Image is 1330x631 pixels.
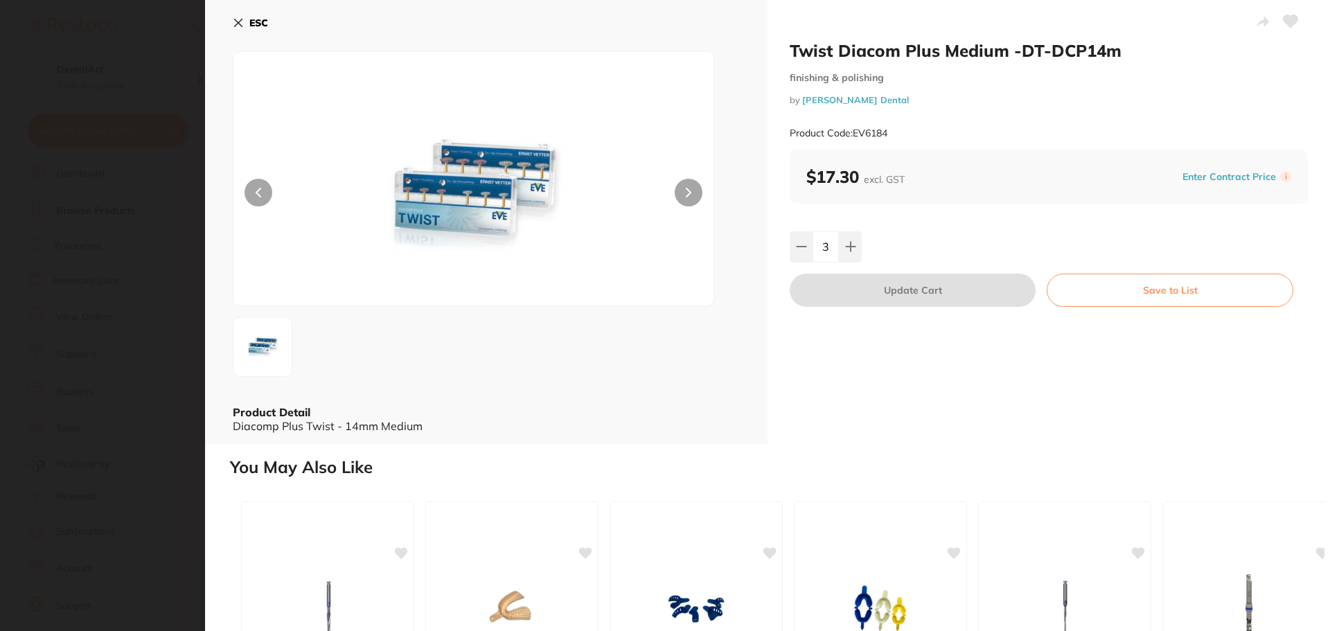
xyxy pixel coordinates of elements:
[790,127,887,139] small: Product Code: EV6184
[790,95,1308,105] small: by
[230,458,1324,477] h2: You May Also Like
[249,17,268,29] b: ESC
[233,11,268,35] button: ESC
[790,72,1308,84] small: finishing & polishing
[1047,274,1293,307] button: Save to List
[233,420,740,432] div: Diacomp Plus Twist - 14mm Medium
[233,405,310,419] b: Product Detail
[1178,170,1280,184] button: Enter Contract Price
[802,94,909,105] a: [PERSON_NAME] Dental
[1280,171,1291,182] label: i
[864,173,905,186] span: excl. GST
[790,274,1036,307] button: Update Cart
[790,40,1308,61] h2: Twist Diacom Plus Medium -DT-DCP14m
[806,166,905,187] b: $17.30
[238,322,287,372] img: Mzg2LTUxMy1qcGc
[330,87,618,305] img: Mzg2LTUxMy1qcGc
